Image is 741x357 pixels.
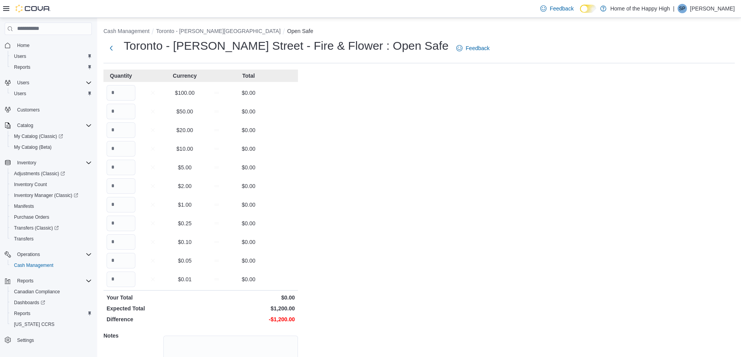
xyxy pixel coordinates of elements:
[14,41,33,50] a: Home
[170,257,199,265] p: $0.05
[107,85,135,101] input: Quantity
[170,126,199,134] p: $20.00
[11,298,92,307] span: Dashboards
[11,309,33,318] a: Reports
[2,40,95,51] button: Home
[107,305,199,312] p: Expected Total
[107,234,135,250] input: Quantity
[14,336,37,345] a: Settings
[14,53,26,59] span: Users
[2,334,95,346] button: Settings
[8,212,95,223] button: Purchase Orders
[234,238,263,246] p: $0.00
[2,249,95,260] button: Operations
[14,78,92,87] span: Users
[14,335,92,345] span: Settings
[17,122,33,129] span: Catalog
[107,72,135,80] p: Quantity
[8,190,95,201] a: Inventory Manager (Classic)
[234,275,263,283] p: $0.00
[11,261,56,270] a: Cash Management
[11,132,92,141] span: My Catalog (Classic)
[11,143,92,152] span: My Catalog (Beta)
[466,44,489,52] span: Feedback
[170,72,199,80] p: Currency
[234,201,263,209] p: $0.00
[107,253,135,268] input: Quantity
[107,294,199,301] p: Your Total
[234,89,263,97] p: $0.00
[17,107,40,113] span: Customers
[14,225,59,231] span: Transfers (Classic)
[14,276,37,286] button: Reports
[5,37,92,354] nav: Complex example
[8,131,95,142] a: My Catalog (Classic)
[11,320,92,329] span: Washington CCRS
[580,5,596,13] input: Dark Mode
[14,262,53,268] span: Cash Management
[11,63,92,72] span: Reports
[14,144,52,150] span: My Catalog (Beta)
[234,72,263,80] p: Total
[234,182,263,190] p: $0.00
[14,203,34,209] span: Manifests
[103,28,149,34] button: Cash Management
[679,4,685,13] span: SP
[11,169,92,178] span: Adjustments (Classic)
[14,105,43,115] a: Customers
[14,78,32,87] button: Users
[8,168,95,179] a: Adjustments (Classic)
[14,321,54,327] span: [US_STATE] CCRS
[14,64,30,70] span: Reports
[11,180,92,189] span: Inventory Count
[11,223,92,233] span: Transfers (Classic)
[14,276,92,286] span: Reports
[170,219,199,227] p: $0.25
[2,104,95,115] button: Customers
[234,108,263,115] p: $0.00
[11,169,68,178] a: Adjustments (Classic)
[453,40,492,56] a: Feedback
[234,126,263,134] p: $0.00
[14,158,39,167] button: Inventory
[170,275,199,283] p: $0.01
[11,202,37,211] a: Manifests
[14,310,30,317] span: Reports
[537,1,576,16] a: Feedback
[14,192,78,199] span: Inventory Manager (Classic)
[14,133,63,139] span: My Catalog (Classic)
[17,278,33,284] span: Reports
[11,212,53,222] a: Purchase Orders
[690,4,735,13] p: [PERSON_NAME]
[11,52,92,61] span: Users
[14,300,45,306] span: Dashboards
[11,309,92,318] span: Reports
[8,201,95,212] button: Manifests
[8,142,95,153] button: My Catalog (Beta)
[170,145,199,153] p: $10.00
[11,320,58,329] a: [US_STATE] CCRS
[14,104,92,114] span: Customers
[170,182,199,190] p: $2.00
[11,63,33,72] a: Reports
[8,297,95,308] a: Dashboards
[550,5,573,12] span: Feedback
[8,319,95,330] button: [US_STATE] CCRS
[11,212,92,222] span: Purchase Orders
[170,164,199,171] p: $5.00
[678,4,687,13] div: Steven Pike
[14,40,92,50] span: Home
[156,28,280,34] button: Toronto - [PERSON_NAME][GEOGRAPHIC_DATA]
[170,89,199,97] p: $100.00
[14,181,47,188] span: Inventory Count
[11,234,37,244] a: Transfers
[170,238,199,246] p: $0.10
[14,91,26,97] span: Users
[11,180,50,189] a: Inventory Count
[11,261,92,270] span: Cash Management
[14,121,36,130] button: Catalog
[170,201,199,209] p: $1.00
[11,287,63,296] a: Canadian Compliance
[2,157,95,168] button: Inventory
